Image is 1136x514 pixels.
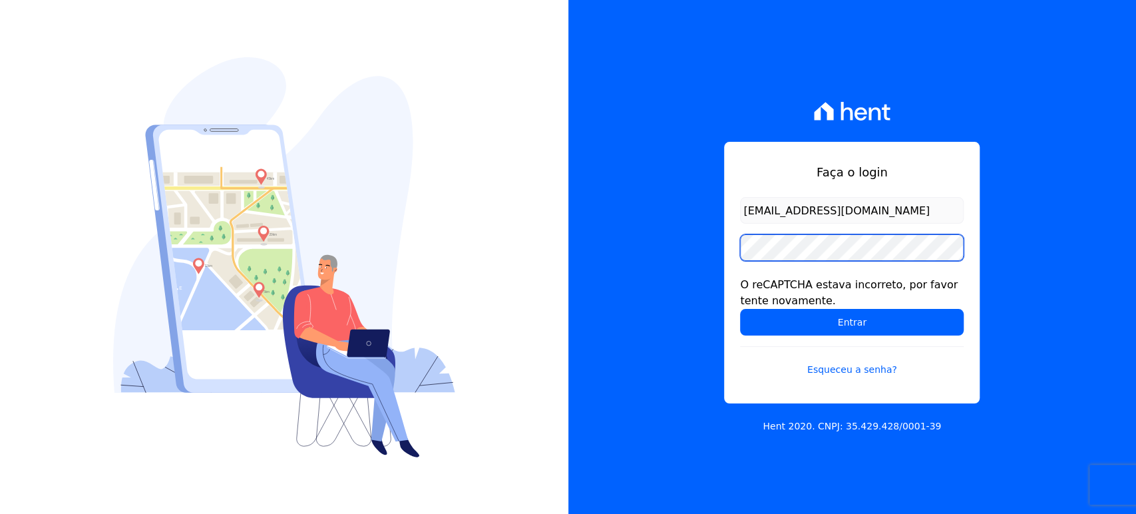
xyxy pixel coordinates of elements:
div: O reCAPTCHA estava incorreto, por favor tente novamente. [740,277,964,309]
input: Entrar [740,309,964,336]
img: Login [113,57,455,457]
h1: Faça o login [740,163,964,181]
a: Esqueceu a senha? [740,346,964,377]
input: Email [740,197,964,224]
p: Hent 2020. CNPJ: 35.429.428/0001-39 [763,419,941,433]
